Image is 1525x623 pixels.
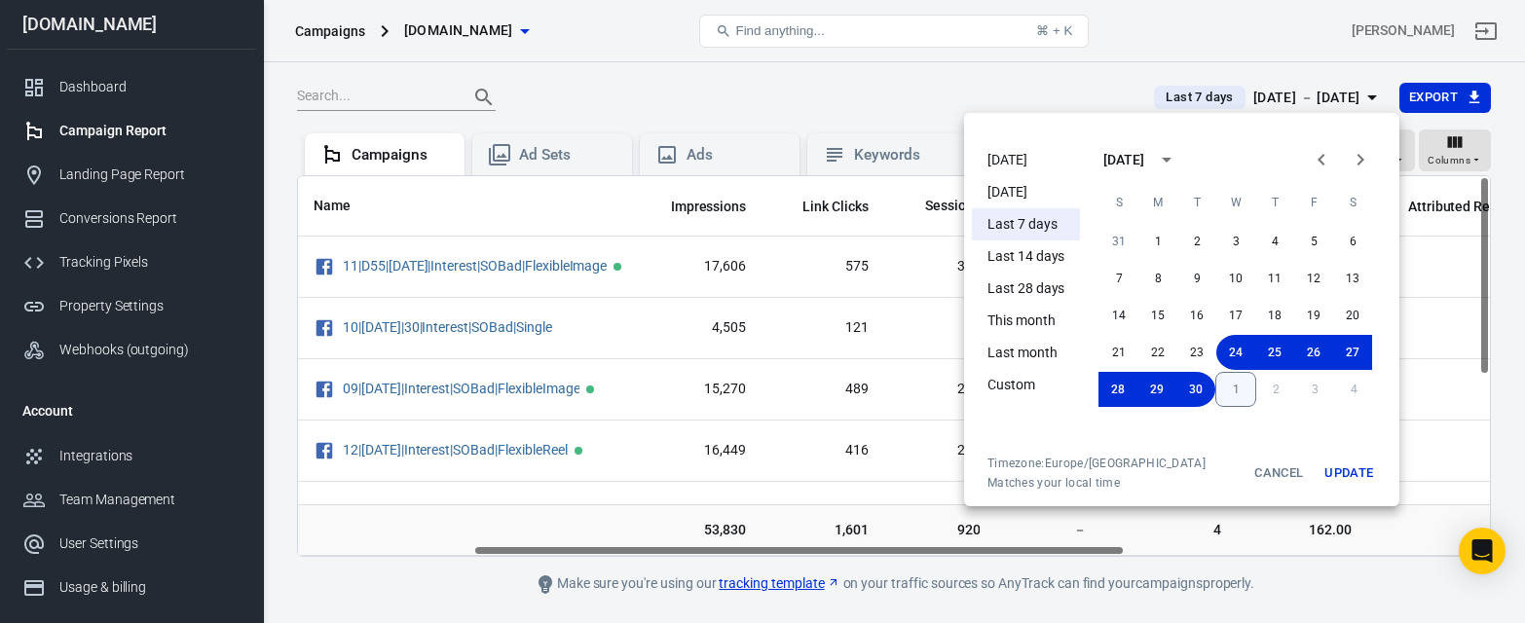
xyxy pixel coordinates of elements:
button: 29 [1137,372,1176,407]
button: 16 [1177,298,1216,333]
button: 24 [1216,335,1255,370]
button: 14 [1099,298,1138,333]
span: Saturday [1335,183,1370,222]
button: 1 [1138,224,1177,259]
span: Monday [1140,183,1175,222]
button: 9 [1177,261,1216,296]
button: 15 [1138,298,1177,333]
div: [DATE] [1103,150,1144,170]
li: This month [972,305,1080,337]
button: 8 [1138,261,1177,296]
button: 1 [1215,372,1256,407]
span: Matches your local time [987,475,1206,491]
button: 28 [1098,372,1137,407]
button: 18 [1255,298,1294,333]
li: Last 14 days [972,240,1080,273]
button: 6 [1333,224,1372,259]
button: 19 [1294,298,1333,333]
button: Previous month [1302,140,1341,179]
li: Last 7 days [972,208,1080,240]
button: Cancel [1247,456,1310,491]
span: Thursday [1257,183,1292,222]
li: Custom [972,369,1080,401]
button: 3 [1216,224,1255,259]
span: Wednesday [1218,183,1253,222]
button: 20 [1333,298,1372,333]
div: Timezone: Europe/[GEOGRAPHIC_DATA] [987,456,1206,471]
li: [DATE] [972,176,1080,208]
button: 4 [1255,224,1294,259]
button: 10 [1216,261,1255,296]
span: Tuesday [1179,183,1214,222]
button: 30 [1176,372,1215,407]
button: 12 [1294,261,1333,296]
li: [DATE] [972,144,1080,176]
button: Next month [1341,140,1380,179]
button: Update [1318,456,1380,491]
div: Open Intercom Messenger [1459,528,1506,574]
button: 23 [1177,335,1216,370]
span: Friday [1296,183,1331,222]
button: 21 [1099,335,1138,370]
button: 17 [1216,298,1255,333]
button: calendar view is open, switch to year view [1150,143,1183,176]
button: 2 [1177,224,1216,259]
button: 26 [1294,335,1333,370]
button: 22 [1138,335,1177,370]
button: 7 [1099,261,1138,296]
button: 25 [1255,335,1294,370]
button: 31 [1099,224,1138,259]
li: Last 28 days [972,273,1080,305]
li: Last month [972,337,1080,369]
button: 27 [1333,335,1372,370]
span: Sunday [1101,183,1136,222]
button: 11 [1255,261,1294,296]
button: 13 [1333,261,1372,296]
button: 5 [1294,224,1333,259]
